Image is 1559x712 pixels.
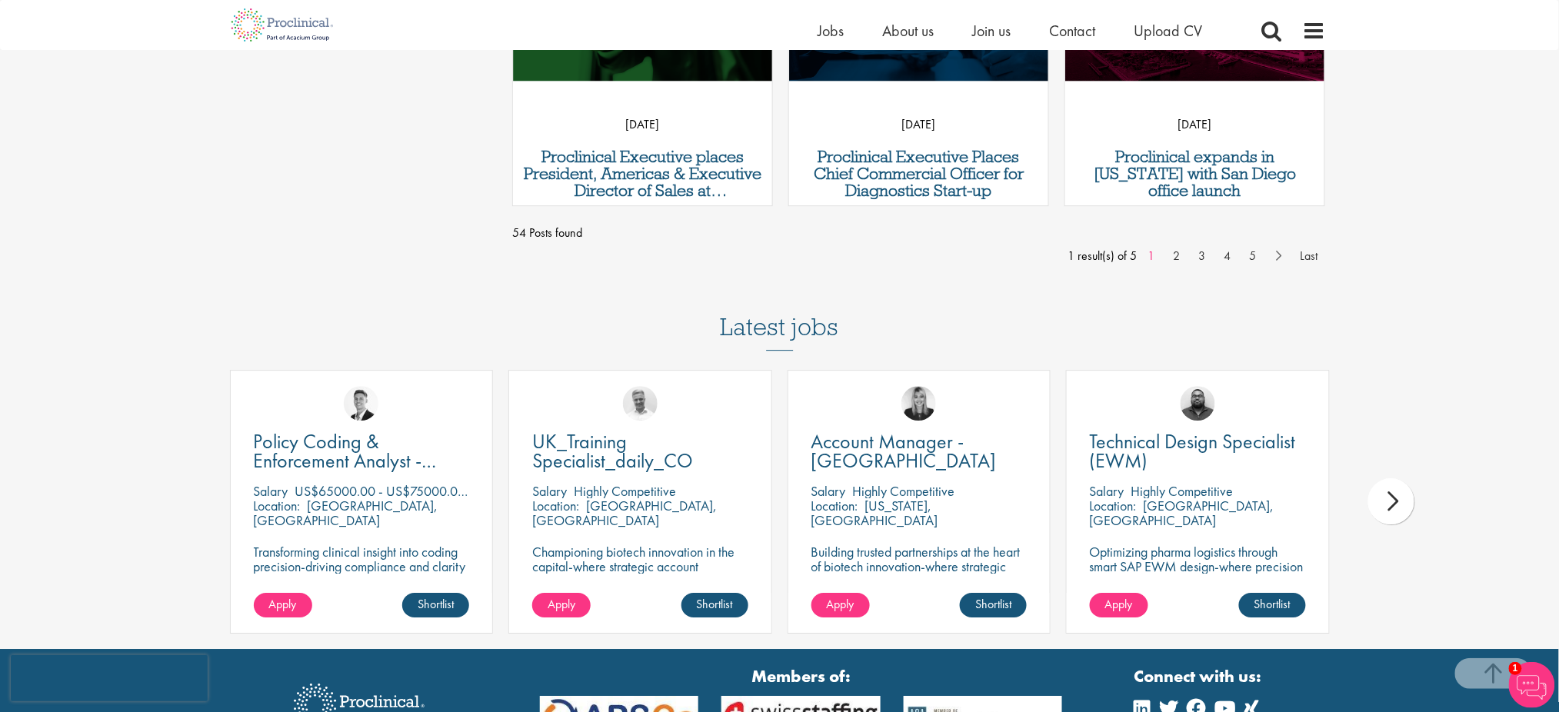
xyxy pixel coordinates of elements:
a: 3 [1191,247,1214,265]
a: Contact [1050,21,1096,41]
a: Upload CV [1134,21,1203,41]
span: Policy Coding & Enforcement Analyst - Remote [254,428,437,493]
p: [US_STATE], [GEOGRAPHIC_DATA] [811,497,938,529]
p: Transforming clinical insight into coding precision-driving compliance and clarity in healthcare ... [254,544,470,588]
span: Salary [532,482,567,500]
img: Chatbot [1509,662,1555,708]
a: About us [883,21,934,41]
img: George Watson [344,386,378,421]
iframe: reCAPTCHA [11,655,208,701]
p: Highly Competitive [574,482,676,500]
p: [GEOGRAPHIC_DATA], [GEOGRAPHIC_DATA] [532,497,717,529]
p: [GEOGRAPHIC_DATA], [GEOGRAPHIC_DATA] [254,497,438,529]
a: Jobs [818,21,844,41]
span: Location: [254,497,301,514]
a: Shortlist [402,593,469,617]
span: Location: [811,497,858,514]
a: Apply [254,593,312,617]
span: Apply [827,596,854,612]
a: 1 [1141,247,1163,265]
img: Ashley Bennett [1181,386,1215,421]
p: Highly Competitive [1131,482,1234,500]
p: Highly Competitive [853,482,955,500]
span: Location: [1090,497,1137,514]
a: Proclinical expands in [US_STATE] with San Diego office launch [1073,148,1317,199]
p: Optimizing pharma logistics through smart SAP EWM design-where precision meets performance in eve... [1090,544,1306,603]
span: Apply [269,596,297,612]
a: 5 [1242,247,1264,265]
span: 54 Posts found [512,221,1326,245]
span: Apply [1105,596,1133,612]
h3: Latest jobs [721,275,839,351]
img: Joshua Bye [623,386,658,421]
img: Janelle Jones [901,386,936,421]
a: Proclinical Executive places President, Americas & Executive Director of Sales at [GEOGRAPHIC_DATA] [521,148,765,199]
a: Proclinical Executive Places Chief Commercial Officer for Diagnostics Start-up [797,148,1041,199]
strong: Members of: [540,664,1063,688]
a: Apply [532,593,591,617]
a: Shortlist [960,593,1027,617]
p: [GEOGRAPHIC_DATA], [GEOGRAPHIC_DATA] [1090,497,1274,529]
p: US$65000.00 - US$75000.00 per annum [295,482,525,500]
a: 4 [1217,247,1239,265]
span: Salary [254,482,288,500]
span: Technical Design Specialist (EWM) [1090,428,1296,474]
span: Location: [532,497,579,514]
a: Last [1293,247,1326,265]
span: UK_Training Specialist_daily_CO [532,428,693,474]
p: [DATE] [513,113,772,136]
a: Apply [811,593,870,617]
span: Apply [548,596,575,612]
a: Next [1268,246,1290,261]
strong: Connect with us: [1134,664,1265,688]
a: Join us [973,21,1011,41]
a: Shortlist [1239,593,1306,617]
a: Account Manager - [GEOGRAPHIC_DATA] [811,432,1028,471]
a: 2 [1166,247,1188,265]
a: UK_Training Specialist_daily_CO [532,432,748,471]
span: 1 [1068,248,1075,264]
span: 5 [1131,248,1138,264]
p: Championing biotech innovation in the capital-where strategic account management meets scientific... [532,544,748,603]
span: Salary [811,482,846,500]
a: Shortlist [681,593,748,617]
span: Account Manager - [GEOGRAPHIC_DATA] [811,428,997,474]
a: Technical Design Specialist (EWM) [1090,432,1306,471]
span: 1 [1509,662,1522,675]
a: Apply [1090,593,1148,617]
p: [DATE] [789,113,1048,136]
span: result(s) of [1078,248,1128,264]
a: Policy Coding & Enforcement Analyst - Remote [254,432,470,471]
span: Salary [1090,482,1124,500]
p: [DATE] [1065,113,1324,136]
div: next [1368,478,1414,524]
p: Building trusted partnerships at the heart of biotech innovation-where strategic account manageme... [811,544,1028,603]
